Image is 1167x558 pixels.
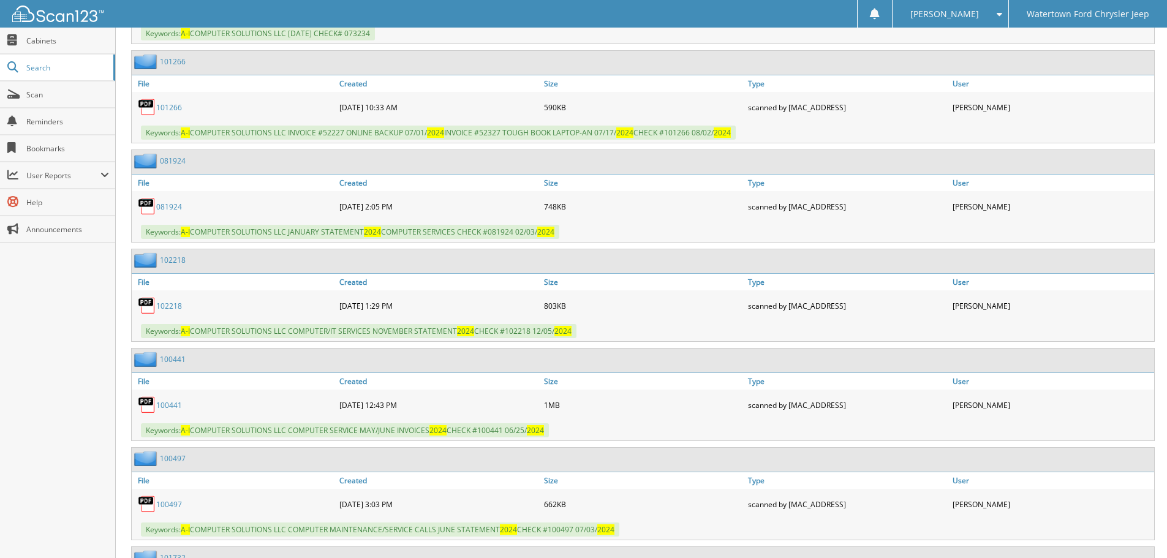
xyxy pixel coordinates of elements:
a: 100497 [160,453,186,464]
img: PDF.png [138,396,156,414]
span: 2024 [364,227,381,237]
a: 081924 [156,202,182,212]
a: File [132,175,336,191]
span: Search [26,62,107,73]
img: PDF.png [138,296,156,315]
span: 2024 [500,524,517,535]
a: Type [745,75,950,92]
a: User [950,274,1154,290]
img: folder2.png [134,352,160,367]
span: Keywords: COMPUTER SOLUTIONS LLC [DATE] CHECK# 073234 [141,26,375,40]
div: [PERSON_NAME] [950,194,1154,219]
a: 100441 [160,354,186,364]
div: [DATE] 1:29 PM [336,293,541,318]
span: 2024 [457,326,474,336]
img: folder2.png [134,54,160,69]
span: 2024 [527,425,544,435]
span: Bookmarks [26,143,109,154]
a: 100441 [156,400,182,410]
span: 2024 [427,127,444,138]
img: folder2.png [134,153,160,168]
img: PDF.png [138,98,156,116]
a: User [950,472,1154,489]
span: User Reports [26,170,100,181]
span: A-I [181,425,190,435]
img: PDF.png [138,197,156,216]
a: Created [336,373,541,390]
div: scanned by [MAC_ADDRESS] [745,95,950,119]
a: Size [541,472,746,489]
a: 102218 [156,301,182,311]
a: Type [745,274,950,290]
div: 662KB [541,492,746,516]
div: [PERSON_NAME] [950,95,1154,119]
a: Size [541,75,746,92]
span: Keywords: COMPUTER SOLUTIONS LLC COMPUTER/IT SERVICES NOVEMBER STATEMENT CHECK #102218 12/05/ [141,324,576,338]
img: scan123-logo-white.svg [12,6,104,22]
span: A-I [181,227,190,237]
span: Watertown Ford Chrysler Jeep [1027,10,1149,18]
a: Size [541,175,746,191]
a: 101266 [156,102,182,113]
span: A-I [181,524,190,535]
span: Cabinets [26,36,109,46]
a: File [132,274,336,290]
span: 2024 [429,425,447,435]
div: scanned by [MAC_ADDRESS] [745,194,950,219]
a: 081924 [160,156,186,166]
div: [DATE] 12:43 PM [336,393,541,417]
a: 100497 [156,499,182,510]
div: [DATE] 2:05 PM [336,194,541,219]
a: Type [745,472,950,489]
span: 2024 [714,127,731,138]
span: 2024 [554,326,572,336]
img: folder2.png [134,252,160,268]
div: scanned by [MAC_ADDRESS] [745,293,950,318]
a: 102218 [160,255,186,265]
span: Reminders [26,116,109,127]
div: 748KB [541,194,746,219]
a: Created [336,472,541,489]
a: User [950,75,1154,92]
a: User [950,373,1154,390]
div: scanned by [MAC_ADDRESS] [745,492,950,516]
img: PDF.png [138,495,156,513]
span: Keywords: COMPUTER SOLUTIONS LLC COMPUTER SERVICE MAY/JUNE INVOICES CHECK #100441 06/25/ [141,423,549,437]
span: Announcements [26,224,109,235]
div: [PERSON_NAME] [950,393,1154,417]
a: Created [336,175,541,191]
div: 1MB [541,393,746,417]
span: A-I [181,326,190,336]
span: Keywords: COMPUTER SOLUTIONS LLC INVOICE #52227 ONLINE BACKUP 07/01/ INVOICE #52327 TOUGH BOOK LA... [141,126,736,140]
span: A-I [181,28,190,39]
img: folder2.png [134,451,160,466]
a: Type [745,175,950,191]
span: A-I [181,127,190,138]
span: Keywords: COMPUTER SOLUTIONS LLC JANUARY STATEMENT COMPUTER SERVICES CHECK #081924 02/03/ [141,225,559,239]
div: [PERSON_NAME] [950,293,1154,318]
a: File [132,75,336,92]
a: 101266 [160,56,186,67]
a: User [950,175,1154,191]
span: [PERSON_NAME] [910,10,979,18]
a: Size [541,373,746,390]
a: Type [745,373,950,390]
div: 590KB [541,95,746,119]
div: scanned by [MAC_ADDRESS] [745,393,950,417]
a: Created [336,75,541,92]
a: File [132,373,336,390]
a: File [132,472,336,489]
div: 803KB [541,293,746,318]
span: 2024 [537,227,554,237]
span: Scan [26,89,109,100]
a: Created [336,274,541,290]
span: 2024 [616,127,633,138]
span: 2024 [597,524,614,535]
a: Size [541,274,746,290]
span: Help [26,197,109,208]
div: [DATE] 3:03 PM [336,492,541,516]
span: Keywords: COMPUTER SOLUTIONS LLC COMPUTER MAINTENANCE/SERVICE CALLS JUNE STATEMENT CHECK #100497 ... [141,522,619,537]
div: [PERSON_NAME] [950,492,1154,516]
div: [DATE] 10:33 AM [336,95,541,119]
